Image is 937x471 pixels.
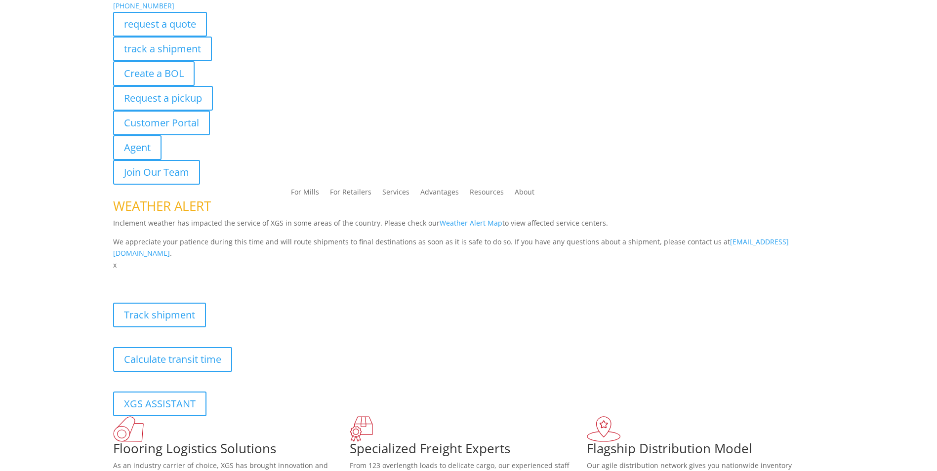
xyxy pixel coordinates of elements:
a: request a quote [113,12,207,37]
a: For Retailers [330,189,371,199]
a: Services [382,189,409,199]
a: About [515,189,534,199]
a: Agent [113,135,162,160]
a: Weather Alert Map [440,218,502,228]
a: Create a BOL [113,61,195,86]
a: For Mills [291,189,319,199]
p: We appreciate your patience during this time and will route shipments to final destinations as so... [113,236,824,260]
b: Visibility, transparency, and control for your entire supply chain. [113,273,333,282]
a: track a shipment [113,37,212,61]
img: xgs-icon-flagship-distribution-model-red [587,416,621,442]
a: Track shipment [113,303,206,327]
img: xgs-icon-total-supply-chain-intelligence-red [113,416,144,442]
p: x [113,259,824,271]
a: Join Our Team [113,160,200,185]
img: xgs-icon-focused-on-flooring-red [350,416,373,442]
h1: Specialized Freight Experts [350,442,587,460]
a: Customer Portal [113,111,210,135]
a: Resources [470,189,504,199]
span: WEATHER ALERT [113,197,211,215]
a: Calculate transit time [113,347,232,372]
a: Request a pickup [113,86,213,111]
a: Advantages [420,189,459,199]
a: [PHONE_NUMBER] [113,1,174,10]
p: Inclement weather has impacted the service of XGS in some areas of the country. Please check our ... [113,217,824,236]
a: XGS ASSISTANT [113,392,206,416]
h1: Flooring Logistics Solutions [113,442,350,460]
h1: Flagship Distribution Model [587,442,824,460]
